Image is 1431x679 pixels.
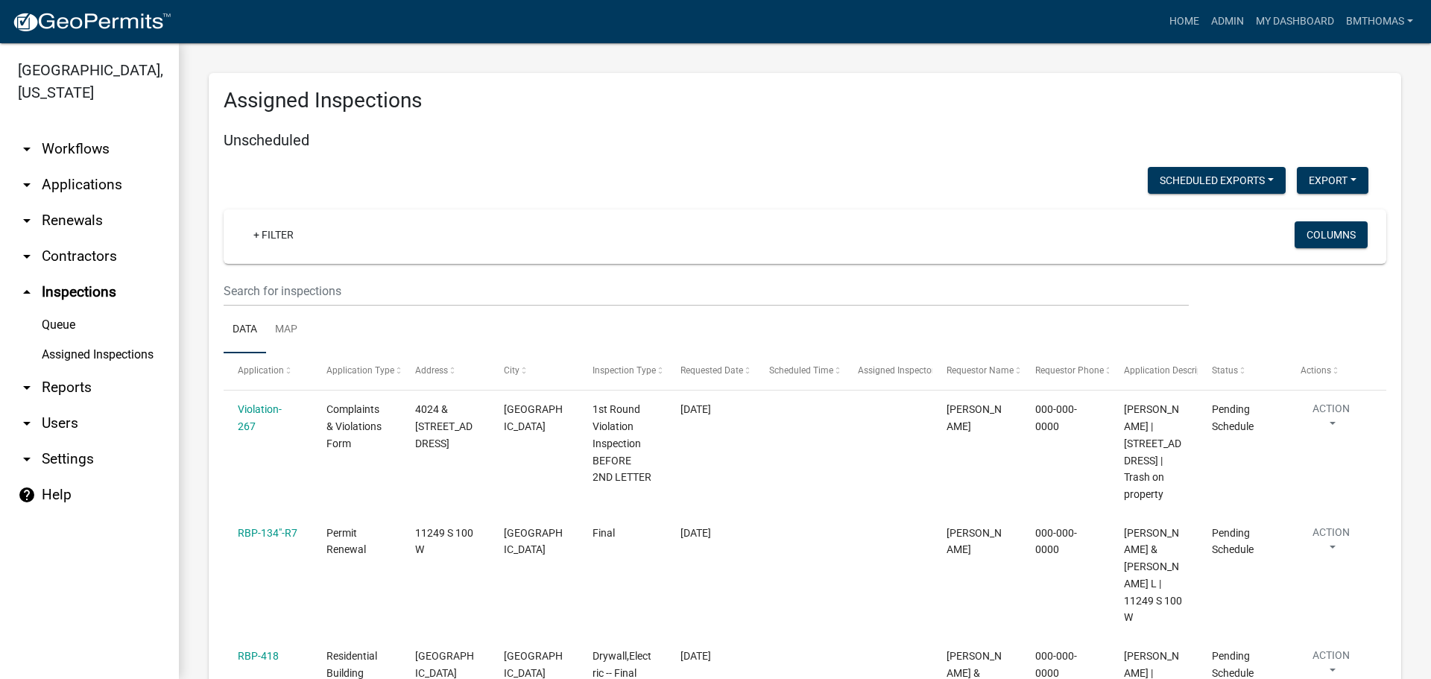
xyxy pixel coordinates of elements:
[947,403,1002,432] span: Megan Mongosa
[593,527,615,539] span: Final
[1297,167,1368,194] button: Export
[241,221,306,248] a: + Filter
[18,450,36,468] i: arrow_drop_down
[326,403,382,449] span: Complaints & Violations Form
[18,140,36,158] i: arrow_drop_down
[1250,7,1340,36] a: My Dashboard
[266,306,306,354] a: Map
[224,353,312,389] datatable-header-cell: Application
[326,527,366,556] span: Permit Renewal
[947,365,1014,376] span: Requestor Name
[18,379,36,397] i: arrow_drop_down
[578,353,666,389] datatable-header-cell: Inspection Type
[401,353,490,389] datatable-header-cell: Address
[18,176,36,194] i: arrow_drop_down
[680,527,711,539] span: 06/17/2025
[1212,650,1254,679] span: Pending Schedule
[504,650,563,679] span: PERU
[18,486,36,504] i: help
[1286,353,1375,389] datatable-header-cell: Actions
[1340,7,1419,36] a: bmthomas
[504,365,519,376] span: City
[680,365,743,376] span: Requested Date
[1301,365,1331,376] span: Actions
[224,306,266,354] a: Data
[858,365,935,376] span: Assigned Inspector
[947,527,1002,556] span: Corey
[1021,353,1110,389] datatable-header-cell: Requestor Phone
[1035,403,1077,432] span: 000-000-0000
[415,365,448,376] span: Address
[18,247,36,265] i: arrow_drop_down
[1301,525,1362,562] button: Action
[1301,401,1362,438] button: Action
[312,353,401,389] datatable-header-cell: Application Type
[238,365,284,376] span: Application
[490,353,578,389] datatable-header-cell: City
[504,403,563,432] span: MEXICO
[415,527,473,556] span: 11249 S 100 W
[1035,527,1077,556] span: 000-000-0000
[1035,365,1104,376] span: Requestor Phone
[415,403,473,449] span: 4024 & 4032 N WATER ST
[1163,7,1205,36] a: Home
[238,403,282,432] a: Violation-267
[1148,167,1286,194] button: Scheduled Exports
[666,353,755,389] datatable-header-cell: Requested Date
[1124,527,1182,624] span: KEITH, JOHN D & JONI L | 11249 S 100 W
[18,212,36,230] i: arrow_drop_down
[844,353,932,389] datatable-header-cell: Assigned Inspector
[238,650,279,662] a: RBP-418
[932,353,1021,389] datatable-header-cell: Requestor Name
[18,414,36,432] i: arrow_drop_down
[755,353,844,389] datatable-header-cell: Scheduled Time
[1124,365,1218,376] span: Application Description
[224,88,1386,113] h3: Assigned Inspections
[1295,221,1368,248] button: Columns
[1198,353,1286,389] datatable-header-cell: Status
[224,276,1189,306] input: Search for inspections
[1124,403,1181,500] span: Cooper, Jerry L Sr | 4024 & 4032 N WATER ST | Trash on property
[224,131,1386,149] h5: Unscheduled
[1212,403,1254,432] span: Pending Schedule
[326,365,394,376] span: Application Type
[1205,7,1250,36] a: Admin
[1109,353,1198,389] datatable-header-cell: Application Description
[680,650,711,662] span: 08/28/2025
[593,365,656,376] span: Inspection Type
[593,403,651,483] span: 1st Round Violation Inspection BEFORE 2ND LETTER
[1212,365,1238,376] span: Status
[18,283,36,301] i: arrow_drop_up
[504,527,563,556] span: Bunker Hill
[1035,650,1077,679] span: 000-000-0000
[1212,527,1254,556] span: Pending Schedule
[680,403,711,415] span: 11/27/2023
[769,365,833,376] span: Scheduled Time
[238,527,297,539] a: RBP-134"-R7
